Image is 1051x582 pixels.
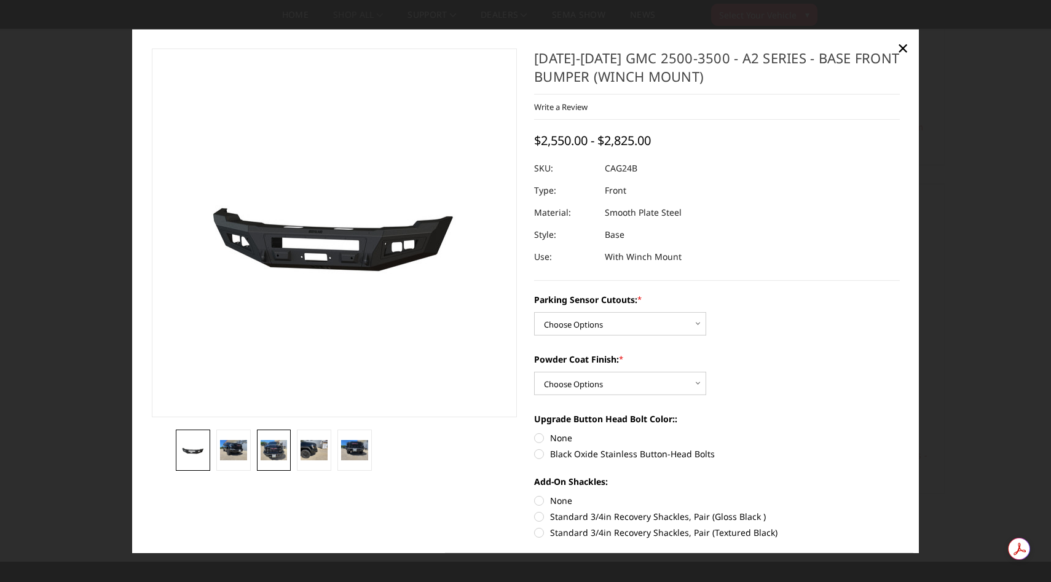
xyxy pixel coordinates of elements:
dd: With Winch Mount [605,246,682,268]
a: Write a Review [534,101,588,112]
img: 2024-2025 GMC 2500-3500 - A2 Series - Base Front Bumper (winch mount) [341,440,368,460]
label: Upgrade Button Head Bolt Color:: [534,412,900,425]
dt: Style: [534,224,596,246]
label: Standard 3/4in Recovery Shackles, Pair (Gloss Black ) [534,510,900,523]
img: 2024-2025 GMC 2500-3500 - A2 Series - Base Front Bumper (winch mount) [261,440,288,460]
img: 2024-2025 GMC 2500-3500 - A2 Series - Base Front Bumper (winch mount) [220,440,247,460]
dd: Base [605,224,624,246]
img: 2024-2025 GMC 2500-3500 - A2 Series - Base Front Bumper (winch mount) [301,440,328,460]
dt: SKU: [534,157,596,179]
label: Add-On Shackles: [534,475,900,488]
label: Black Oxide Stainless Button-Head Bolts [534,447,900,460]
dt: Material: [534,202,596,224]
img: 2024-2025 GMC 2500-3500 - A2 Series - Base Front Bumper (winch mount) [179,444,207,456]
dd: Front [605,179,626,202]
label: None [534,431,900,444]
span: $2,550.00 - $2,825.00 [534,132,651,149]
label: Parking Sensor Cutouts: [534,293,900,306]
a: 2024-2025 GMC 2500-3500 - A2 Series - Base Front Bumper (winch mount) [152,49,518,417]
label: Standard 3/4in Recovery Shackles, Pair (Textured Black) [534,526,900,539]
dd: CAG24B [605,157,637,179]
span: × [897,34,908,61]
dt: Type: [534,179,596,202]
a: Close [893,38,913,58]
h1: [DATE]-[DATE] GMC 2500-3500 - A2 Series - Base Front Bumper (winch mount) [534,49,900,95]
label: None [534,494,900,507]
label: Powder Coat Finish: [534,353,900,366]
dt: Use: [534,246,596,268]
iframe: Chat Widget [990,523,1051,582]
dd: Smooth Plate Steel [605,202,682,224]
